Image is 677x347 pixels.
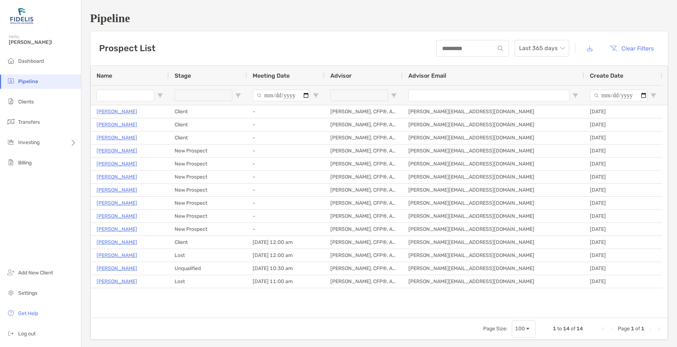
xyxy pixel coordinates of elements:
span: Advisor [330,72,352,79]
div: [DATE] 11:00 am [247,275,325,288]
input: Advisor Email Filter Input [408,90,570,101]
div: [DATE] 10:30 am [247,262,325,275]
div: - [247,210,325,223]
img: add_new_client icon [7,268,15,277]
span: Pipeline [18,78,38,85]
div: [PERSON_NAME], CFP®, AIF® [325,249,403,262]
h3: Prospect List [99,43,155,53]
div: New Prospect [169,223,247,236]
img: logout icon [7,329,15,338]
a: [PERSON_NAME] [97,212,137,221]
div: - [247,105,325,118]
div: [PERSON_NAME], CFP®, AIF® [325,118,403,131]
a: [PERSON_NAME] [97,120,137,129]
button: Open Filter Menu [572,93,578,98]
img: pipeline icon [7,77,15,85]
p: [PERSON_NAME] [97,225,137,234]
button: Open Filter Menu [391,93,397,98]
div: [DATE] [584,197,662,209]
p: [PERSON_NAME] [97,146,137,155]
div: [PERSON_NAME][EMAIL_ADDRESS][DOMAIN_NAME] [403,262,584,275]
div: [DATE] [584,131,662,144]
a: [PERSON_NAME] [97,185,137,195]
div: [PERSON_NAME], CFP®, AIF® [325,131,403,144]
div: [PERSON_NAME], CFP®, AIF® [325,184,403,196]
div: [DATE] [584,210,662,223]
div: Lost [169,249,247,262]
div: [PERSON_NAME][EMAIL_ADDRESS][DOMAIN_NAME] [403,249,584,262]
span: Add New Client [18,270,53,276]
p: [PERSON_NAME] [97,133,137,142]
span: Last 365 days [519,40,565,56]
span: Stage [175,72,191,79]
span: Clients [18,99,34,105]
a: [PERSON_NAME] [97,277,137,286]
div: [PERSON_NAME], CFP®, AIF® [325,236,403,249]
div: [DATE] [584,171,662,183]
span: to [557,326,562,332]
span: Log out [18,331,36,337]
div: [DATE] [584,275,662,288]
div: [PERSON_NAME][EMAIL_ADDRESS][DOMAIN_NAME] [403,144,584,157]
span: Settings [18,290,37,296]
div: [DATE] [584,236,662,249]
span: 14 [563,326,570,332]
input: Name Filter Input [97,90,154,101]
span: Billing [18,160,32,166]
div: [DATE] [584,223,662,236]
input: Meeting Date Filter Input [253,90,310,101]
p: [PERSON_NAME] [97,199,137,208]
a: [PERSON_NAME] [97,172,137,181]
div: Unqualified [169,262,247,275]
span: 1 [641,326,644,332]
div: - [247,118,325,131]
div: Client [169,118,247,131]
div: [DATE] [584,144,662,157]
div: [DATE] 12:00 am [247,249,325,262]
span: 14 [576,326,583,332]
div: - [247,131,325,144]
div: New Prospect [169,171,247,183]
div: [DATE] [584,249,662,262]
img: clients icon [7,97,15,106]
button: Open Filter Menu [313,93,319,98]
div: [PERSON_NAME], CFP®, AIF® [325,210,403,223]
div: [PERSON_NAME][EMAIL_ADDRESS][DOMAIN_NAME] [403,105,584,118]
img: investing icon [7,138,15,146]
img: dashboard icon [7,56,15,65]
div: [PERSON_NAME], CFP®, AIF® [325,197,403,209]
div: 100 [515,326,525,332]
div: Client [169,236,247,249]
div: [PERSON_NAME][EMAIL_ADDRESS][DOMAIN_NAME] [403,197,584,209]
div: [PERSON_NAME][EMAIL_ADDRESS][DOMAIN_NAME] [403,223,584,236]
span: Page [618,326,630,332]
div: [DATE] [584,118,662,131]
a: [PERSON_NAME] [97,159,137,168]
span: of [635,326,640,332]
div: [PERSON_NAME][EMAIL_ADDRESS][DOMAIN_NAME] [403,275,584,288]
div: - [247,223,325,236]
div: New Prospect [169,197,247,209]
img: input icon [498,46,503,51]
div: - [247,158,325,170]
div: [PERSON_NAME][EMAIL_ADDRESS][DOMAIN_NAME] [403,118,584,131]
div: - [247,171,325,183]
button: Clear Filters [604,40,659,56]
div: Previous Page [609,326,615,332]
a: [PERSON_NAME] [97,238,137,247]
div: First Page [600,326,606,332]
button: Open Filter Menu [651,93,656,98]
div: Page Size: [483,326,507,332]
div: - [247,144,325,157]
span: Transfers [18,119,40,125]
div: [PERSON_NAME][EMAIL_ADDRESS][DOMAIN_NAME] [403,171,584,183]
span: Investing [18,139,40,146]
a: [PERSON_NAME] [97,251,137,260]
div: [PERSON_NAME][EMAIL_ADDRESS][DOMAIN_NAME] [403,158,584,170]
p: [PERSON_NAME] [97,264,137,273]
div: New Prospect [169,158,247,170]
